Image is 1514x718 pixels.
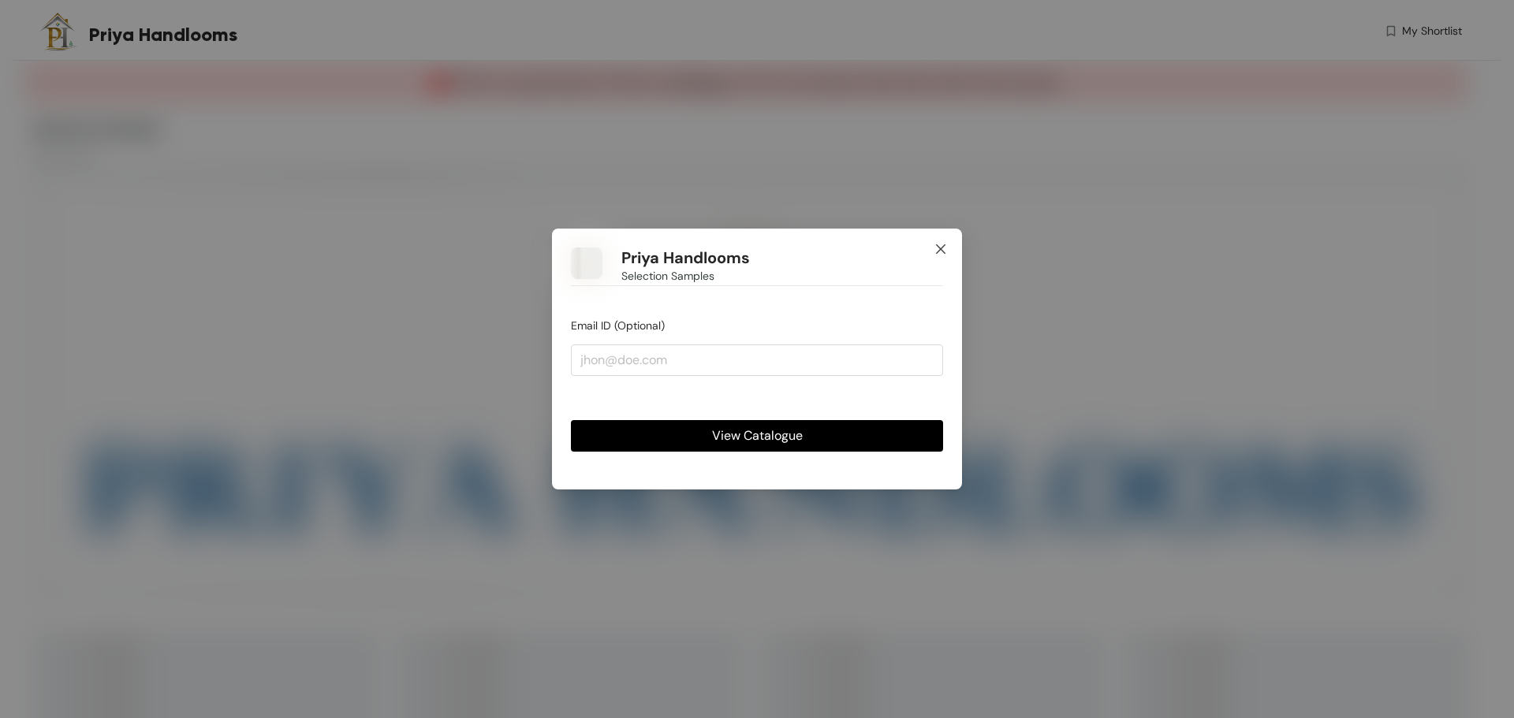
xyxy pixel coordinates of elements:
[571,420,943,452] button: View Catalogue
[571,247,602,279] img: Buyer Portal
[571,318,665,333] span: Email ID (Optional)
[919,229,962,271] button: Close
[712,426,803,445] span: View Catalogue
[621,267,714,285] span: Selection Samples
[934,243,947,255] span: close
[621,248,750,268] h1: Priya Handlooms
[571,344,943,376] input: jhon@doe.com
